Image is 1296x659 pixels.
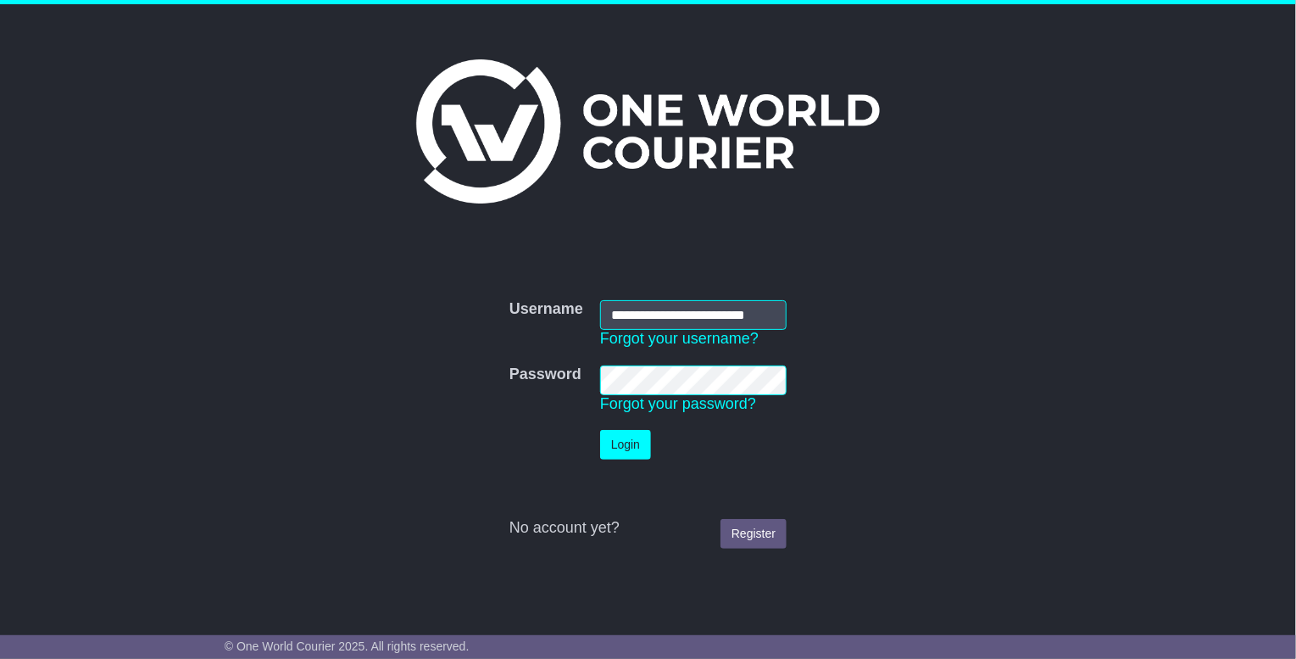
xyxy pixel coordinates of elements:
[600,330,759,347] a: Forgot your username?
[600,430,651,460] button: Login
[600,395,756,412] a: Forgot your password?
[509,519,787,538] div: No account yet?
[225,639,470,653] span: © One World Courier 2025. All rights reserved.
[720,519,787,549] a: Register
[416,59,879,204] img: One World
[509,366,581,384] label: Password
[509,300,583,319] label: Username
